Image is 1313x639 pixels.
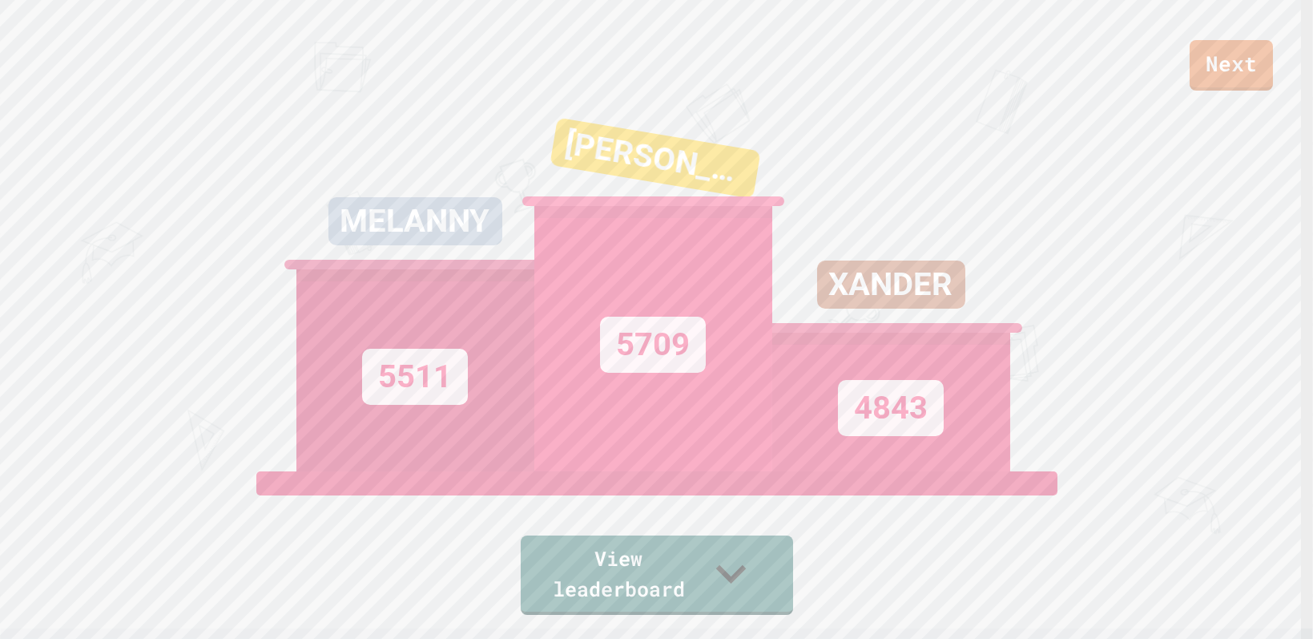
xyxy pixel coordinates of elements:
div: 5511 [362,349,468,405]
div: XANDER [817,261,965,309]
div: [PERSON_NAME] [550,117,760,198]
div: 4843 [838,380,944,436]
a: Next [1190,40,1273,91]
a: View leaderboard [521,536,793,615]
div: MELANNY [328,197,502,245]
div: 5709 [600,317,706,373]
